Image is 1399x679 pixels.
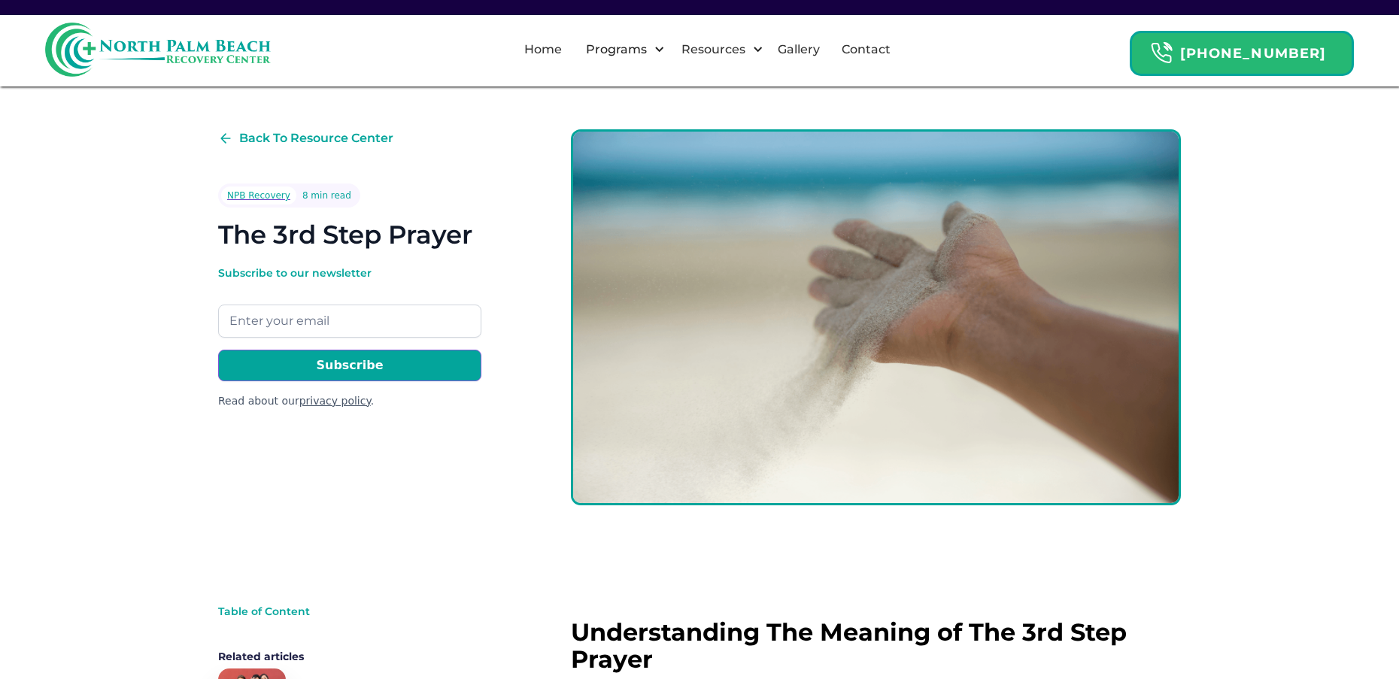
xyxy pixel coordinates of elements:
[573,26,669,74] div: Programs
[227,188,290,203] div: NPB Recovery
[218,129,393,147] a: Back To Resource Center
[1180,45,1326,62] strong: [PHONE_NUMBER]
[302,188,351,203] div: 8 min read
[218,604,459,619] div: Table of Content
[769,26,829,74] a: Gallery
[239,129,393,147] div: Back To Resource Center
[218,265,481,409] form: Email Form
[218,220,472,250] h1: The 3rd Step Prayer
[678,41,749,59] div: Resources
[582,41,651,59] div: Programs
[1130,23,1354,76] a: Header Calendar Icons[PHONE_NUMBER]
[515,26,571,74] a: Home
[299,395,371,407] a: privacy policy
[218,393,481,409] div: Read about our .
[218,265,481,280] div: Subscribe to our newsletter
[571,619,1181,673] h2: Understanding The Meaning of The 3rd Step Prayer
[833,26,900,74] a: Contact
[218,350,481,381] input: Subscribe
[669,26,767,74] div: Resources
[1150,41,1173,65] img: Header Calendar Icons
[221,186,296,205] a: NPB Recovery
[218,305,481,338] input: Enter your email
[218,649,459,664] div: Related articles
